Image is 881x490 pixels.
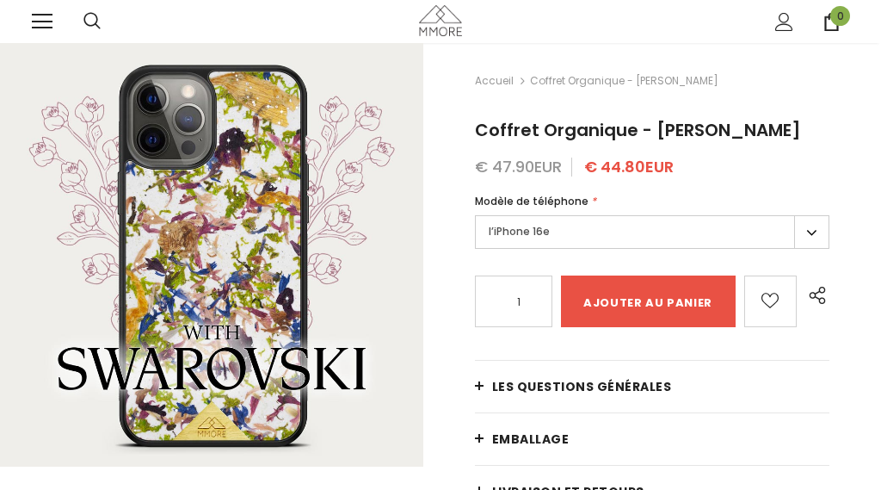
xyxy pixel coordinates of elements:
[830,6,850,26] span: 0
[475,118,801,142] span: Coffret Organique - [PERSON_NAME]
[475,361,829,412] a: Les questions générales
[475,71,514,91] a: Accueil
[822,13,841,31] a: 0
[492,378,672,395] span: Les questions générales
[475,156,562,177] span: € 47.90EUR
[475,194,588,208] span: Modèle de téléphone
[530,71,718,91] span: Coffret Organique - [PERSON_NAME]
[584,156,674,177] span: € 44.80EUR
[419,5,462,35] img: Cas MMORE
[475,215,829,249] label: l’iPhone 16e
[561,276,736,327] input: Ajouter au panier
